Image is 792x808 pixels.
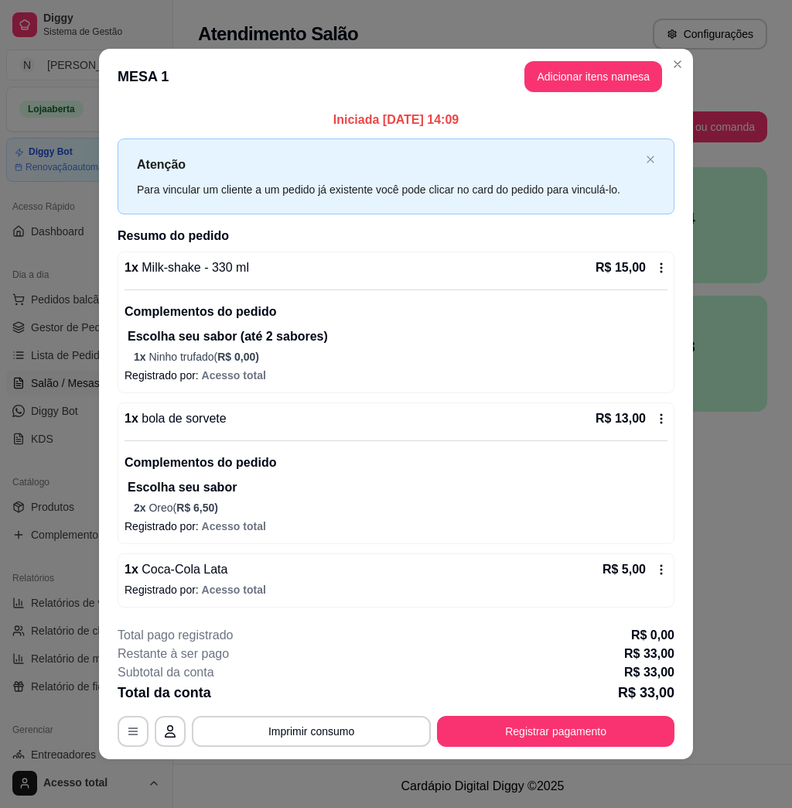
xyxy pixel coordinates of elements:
p: Subtotal da conta [118,663,214,682]
span: 2 x [134,502,148,514]
button: Registrar pagamento [437,716,674,747]
button: Adicionar itens namesa [524,61,662,92]
p: Escolha seu sabor (até 2 sabores) [128,327,667,346]
p: R$ 15,00 [596,258,646,277]
p: Ninho trufado ( [134,349,667,365]
span: close [646,155,655,164]
p: Iniciada [DATE] 14:09 [118,111,674,129]
p: 1 x [125,409,227,428]
span: 1 x [134,351,148,363]
h2: Resumo do pedido [118,227,674,245]
p: Complementos do pedido [125,303,667,321]
p: Total pago registrado [118,626,233,645]
p: Registrado por: [125,368,667,383]
button: Imprimir consumo [192,716,431,747]
p: Atenção [137,155,640,174]
p: R$ 5,00 [603,560,646,579]
p: Escolha seu sabor [128,478,667,497]
button: close [646,155,655,165]
span: Acesso total [202,369,266,382]
p: R$ 13,00 [596,409,646,428]
p: Restante à ser pago [118,645,229,663]
span: Milk-shake - 330 ml [138,261,249,274]
p: Complementos do pedido [125,454,667,472]
span: Acesso total [202,584,266,596]
p: 1 x [125,258,249,277]
p: Registrado por: [125,519,667,534]
p: Oreo ( [134,500,667,515]
p: 1 x [125,560,227,579]
div: Para vincular um cliente a um pedido já existente você pode clicar no card do pedido para vinculá... [137,181,640,198]
p: Registrado por: [125,582,667,597]
p: R$ 33,00 [618,682,674,704]
p: R$ 0,00 [631,626,674,645]
span: bola de sorvete [138,412,227,425]
p: R$ 33,00 [624,663,674,682]
p: R$ 33,00 [624,645,674,663]
span: Coca-Cola Lata [138,563,228,576]
span: R$ 0,00 ) [217,351,259,363]
button: Close [665,52,690,77]
header: MESA 1 [99,49,693,104]
span: Acesso total [202,520,266,532]
span: R$ 6,50 ) [176,502,218,514]
p: Total da conta [118,682,211,704]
